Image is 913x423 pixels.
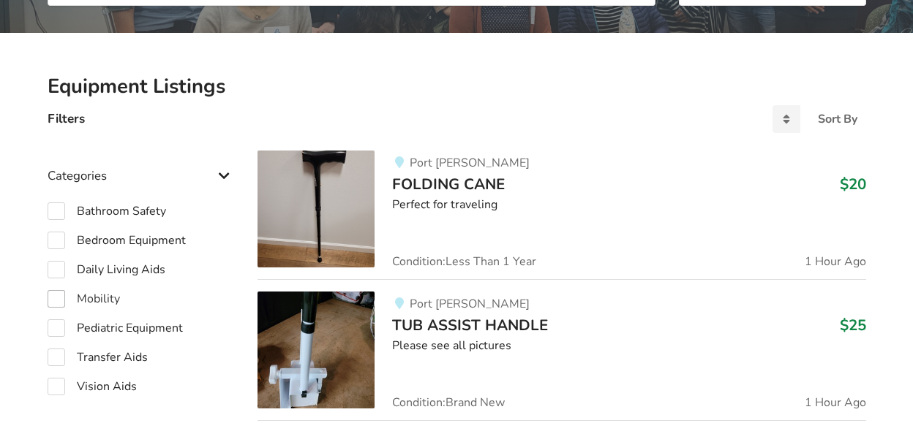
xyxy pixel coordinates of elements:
label: Daily Living Aids [48,261,165,278]
span: FOLDING CANE [392,174,505,194]
label: Mobility [48,290,120,308]
label: Vision Aids [48,378,137,395]
label: Transfer Aids [48,348,148,366]
h4: Filters [48,110,85,127]
label: Bedroom Equipment [48,232,186,249]
span: Port [PERSON_NAME] [410,155,530,171]
div: Categories [48,139,235,191]
label: Bathroom Safety [48,202,166,220]
div: Please see all pictures [392,338,865,354]
div: Perfect for traveling [392,197,865,213]
img: bathroom safety-tub assist handle [258,291,375,408]
img: mobility-folding cane [258,150,375,267]
span: Condition: Less Than 1 Year [392,256,536,267]
h2: Equipment Listings [48,74,866,99]
label: Pediatric Equipment [48,319,183,337]
a: mobility-folding canePort [PERSON_NAME]FOLDING CANE$20Perfect for travelingCondition:Less Than 1 ... [258,150,865,279]
span: Condition: Brand New [392,397,505,408]
span: Port [PERSON_NAME] [410,296,530,312]
span: TUB ASSIST HANDLE [392,315,548,335]
div: Sort By [818,113,857,125]
h3: $25 [840,316,866,335]
span: 1 Hour Ago [805,397,866,408]
span: 1 Hour Ago [805,256,866,267]
a: bathroom safety-tub assist handlePort [PERSON_NAME]TUB ASSIST HANDLE$25Please see all picturesCon... [258,279,865,420]
h3: $20 [840,175,866,194]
